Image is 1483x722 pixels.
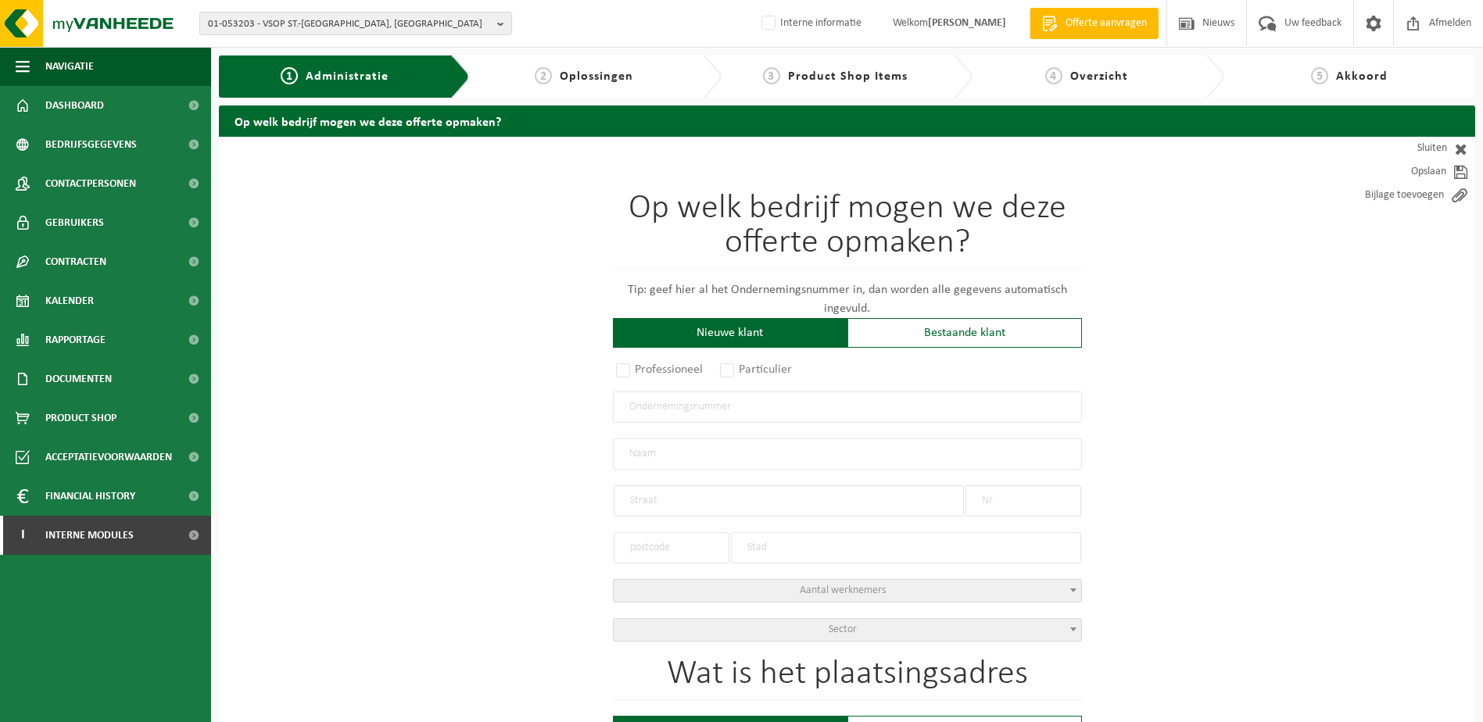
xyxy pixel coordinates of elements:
span: Oplossingen [560,70,633,83]
span: Financial History [45,477,135,516]
label: Particulier [717,359,797,381]
span: Kalender [45,281,94,320]
span: 3 [763,67,780,84]
a: Sluiten [1334,137,1475,160]
div: Nieuwe klant [613,318,847,348]
h1: Wat is het plaatsingsadres [613,657,1082,700]
span: Bedrijfsgegevens [45,125,137,164]
label: Interne informatie [758,12,862,35]
input: Stad [731,532,1081,563]
span: Acceptatievoorwaarden [45,438,172,477]
span: Offerte aanvragen [1062,16,1151,31]
label: Professioneel [613,359,707,381]
span: Product Shop [45,399,116,438]
a: 2Oplossingen [478,67,690,86]
a: 5Akkoord [1232,67,1467,86]
span: Rapportage [45,320,106,359]
span: Administratie [306,70,389,83]
input: postcode [614,532,729,563]
span: Sector [829,624,857,635]
input: Straat [614,485,964,516]
p: Tip: geef hier al het Ondernemingsnummer in, dan worden alle gegevens automatisch ingevuld. [613,281,1082,318]
input: Ondernemingsnummer [613,391,1082,423]
span: Product Shop Items [788,70,908,83]
span: 01-053203 - VSOP ST.-[GEOGRAPHIC_DATA], [GEOGRAPHIC_DATA] [208,13,491,36]
a: 1Administratie [231,67,439,86]
span: Navigatie [45,47,94,86]
div: Bestaande klant [847,318,1082,348]
span: 2 [535,67,552,84]
strong: [PERSON_NAME] [928,17,1006,29]
input: Nr [965,485,1081,516]
span: Contracten [45,242,106,281]
span: Aantal werknemers [800,584,886,596]
button: 01-053203 - VSOP ST.-[GEOGRAPHIC_DATA], [GEOGRAPHIC_DATA] [199,12,512,35]
a: 4Overzicht [980,67,1192,86]
span: Akkoord [1336,70,1388,83]
a: 3Product Shop Items [729,67,941,86]
a: Bijlage toevoegen [1334,184,1475,207]
span: I [16,516,30,555]
span: Gebruikers [45,203,104,242]
h1: Op welk bedrijf mogen we deze offerte opmaken? [613,191,1082,269]
span: 4 [1045,67,1062,84]
span: 5 [1311,67,1328,84]
span: Dashboard [45,86,104,125]
span: Interne modules [45,516,134,555]
span: Contactpersonen [45,164,136,203]
span: Documenten [45,359,112,399]
h2: Op welk bedrijf mogen we deze offerte opmaken? [219,105,1475,136]
span: Overzicht [1070,70,1128,83]
a: Offerte aanvragen [1030,8,1159,39]
input: Naam [613,438,1082,470]
a: Opslaan [1334,160,1475,184]
span: 1 [281,67,298,84]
